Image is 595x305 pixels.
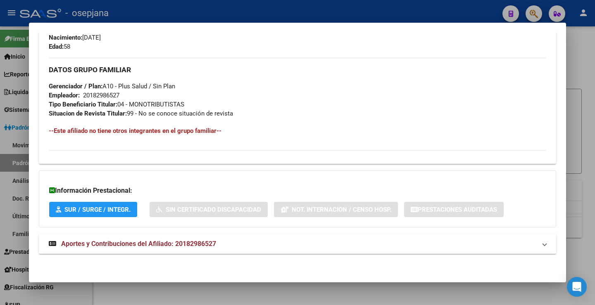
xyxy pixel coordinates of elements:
h4: --Este afiliado no tiene otros integrantes en el grupo familiar-- [49,126,546,135]
strong: Nacimiento: [49,34,82,41]
button: SUR / SURGE / INTEGR. [49,202,137,217]
span: A10 - Plus Salud / Sin Plan [49,83,175,90]
button: Not. Internacion / Censo Hosp. [274,202,398,217]
strong: Tipo Beneficiario Titular: [49,101,117,108]
span: Not. Internacion / Censo Hosp. [292,206,391,213]
span: 58 [49,43,70,50]
h3: Información Prestacional: [49,186,546,196]
strong: Gerenciador / Plan: [49,83,102,90]
span: 99 - No se conoce situación de revista [49,110,233,117]
strong: Situacion de Revista Titular: [49,110,127,117]
span: Sin Certificado Discapacidad [166,206,261,213]
div: 20182986527 [83,91,119,100]
span: SUR / SURGE / INTEGR. [64,206,131,213]
span: Aportes y Contribuciones del Afiliado: 20182986527 [61,240,216,248]
div: Open Intercom Messenger [567,277,587,297]
span: [DATE] [49,34,101,41]
strong: Edad: [49,43,64,50]
mat-expansion-panel-header: Aportes y Contribuciones del Afiliado: 20182986527 [39,234,556,254]
span: 04 - MONOTRIBUTISTAS [49,101,184,108]
span: Prestaciones Auditadas [418,206,497,213]
h3: DATOS GRUPO FAMILIAR [49,65,546,74]
strong: Empleador: [49,92,80,99]
button: Prestaciones Auditadas [404,202,504,217]
button: Sin Certificado Discapacidad [150,202,268,217]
